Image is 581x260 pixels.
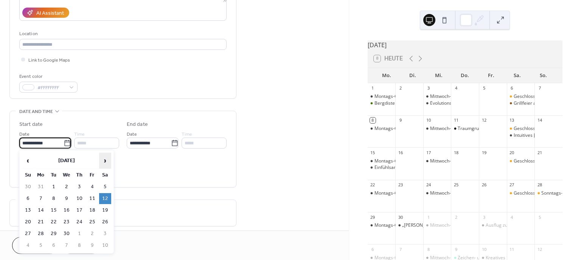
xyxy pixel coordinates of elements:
div: AI Assistant [36,9,64,17]
div: 26 [481,182,487,188]
td: 10 [73,193,85,204]
th: Mo [35,170,47,181]
div: Montags-Café mit Angelika [368,190,396,197]
div: Geschlossene Spielgruppe [507,158,535,164]
div: End date [127,121,148,128]
button: AI Assistant [22,8,69,18]
span: ‹ [22,153,34,168]
div: Sa. [504,68,530,83]
div: Mittwoch-Café [423,158,451,164]
div: Montags-Café mit Angelika [374,93,432,100]
div: Montags-Café mit Angelika [368,93,396,100]
td: 4 [22,240,34,251]
td: 6 [22,193,34,204]
span: Date and time [19,108,53,116]
div: „[PERSON_NAME] – Der Genuss des Jetzt“ [402,222,489,229]
button: Cancel [12,237,59,254]
div: Geschlossene Spielgruppe [514,158,570,164]
div: Evolutionsabend [430,100,465,107]
td: 5 [35,240,47,251]
td: 3 [73,181,85,192]
div: Grillfeier auf Bernhards Hütte [507,100,535,107]
div: 8 [426,246,431,252]
td: 1 [48,181,60,192]
span: Date [127,130,137,138]
div: 2 [453,214,459,220]
td: 26 [99,217,111,227]
div: Grillfeier auf [PERSON_NAME] [514,100,577,107]
div: Mittwoch-Café [423,222,451,229]
div: 7 [537,85,542,91]
div: Sonntags-Spiele Café mit Karin Sch. [534,190,562,197]
div: Bergdistel Kräuterrunde [368,100,396,107]
div: 7 [398,246,403,252]
div: 13 [509,118,515,123]
div: Montags-Café mit Angelika [368,158,396,164]
div: 30 [398,214,403,220]
div: 18 [453,150,459,155]
div: Mittwoch-Café [423,190,451,197]
div: Montags-Café mit Angelika [374,190,432,197]
div: 23 [398,182,403,188]
div: Montags-Café mit Angelika [374,158,432,164]
div: 6 [509,85,515,91]
div: 10 [481,246,487,252]
td: 16 [61,205,73,216]
th: Sa [99,170,111,181]
div: Geschlossene Spielgruppe [514,190,570,197]
div: Start date [19,121,43,128]
div: 20 [509,150,515,155]
td: 14 [35,205,47,216]
th: [DATE] [35,153,98,169]
th: We [61,170,73,181]
td: 21 [35,217,47,227]
div: Mittwoch-Café [423,125,451,132]
td: 29 [48,228,60,239]
div: 19 [481,150,487,155]
div: Einfühlsame Kommunikation – Offene Übungsgruppe [374,164,486,171]
div: 11 [509,246,515,252]
td: 2 [86,228,98,239]
div: Fr. [478,68,504,83]
div: Location [19,30,225,38]
td: 19 [99,205,111,216]
div: 1 [426,214,431,220]
td: 4 [86,181,98,192]
div: Geschlossene Spielgruppe [507,190,535,197]
td: 23 [61,217,73,227]
div: 8 [370,118,376,123]
div: 17 [426,150,431,155]
div: 9 [453,246,459,252]
div: 24 [426,182,431,188]
td: 30 [61,228,73,239]
span: Time [74,130,85,138]
div: Montags-Café mit Angelika [368,125,396,132]
td: 24 [73,217,85,227]
td: 5 [99,181,111,192]
th: Tu [48,170,60,181]
div: Mittwoch-Café [430,222,461,229]
td: 8 [48,193,60,204]
div: Mittwoch-Café [430,125,461,132]
div: Intuitives Malen [507,132,535,139]
div: So. [530,68,556,83]
span: › [99,153,111,168]
div: 12 [481,118,487,123]
td: 6 [48,240,60,251]
td: 28 [35,228,47,239]
span: Time [182,130,192,138]
div: Mittwoch-Café [430,190,461,197]
div: Geschlossene Spielgruppe [507,125,535,132]
div: 29 [370,214,376,220]
div: 6 [370,246,376,252]
th: Su [22,170,34,181]
div: Traumgruppe mit Christa Wolf [451,125,479,132]
td: 27 [22,228,34,239]
td: 31 [35,181,47,192]
td: 12 [99,193,111,204]
th: Fr [86,170,98,181]
td: 17 [73,205,85,216]
div: 15 [370,150,376,155]
div: Mittwoch-Café [430,93,461,100]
